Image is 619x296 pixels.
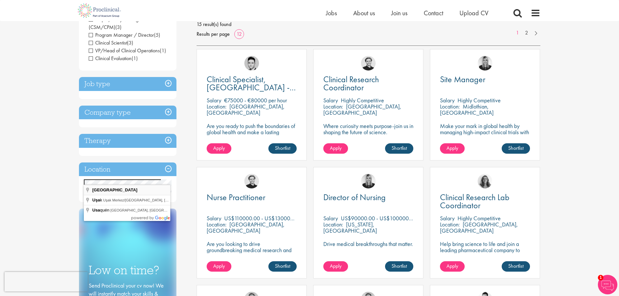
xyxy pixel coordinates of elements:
a: Shortlist [268,261,297,272]
p: Where curiosity meets purpose-join us in shaping the future of science. [323,123,413,135]
span: Site Manager [440,74,485,85]
p: [GEOGRAPHIC_DATA], [GEOGRAPHIC_DATA] [207,103,285,116]
span: Location: [440,221,460,228]
img: Nico Kohlwes [361,56,376,71]
div: Company type [79,106,176,120]
p: Highly Competitive [341,97,384,104]
span: Apply [213,263,225,269]
p: €75000 - €80000 per hour [224,97,287,104]
p: Make your mark in global health by managing high-impact clinical trials with a leading CRO. [440,123,530,141]
a: About us [353,9,375,17]
span: Apply [446,145,458,151]
a: 2 [522,29,531,37]
span: Usa [92,208,100,212]
p: [GEOGRAPHIC_DATA], [GEOGRAPHIC_DATA] [207,221,285,234]
a: Site Manager [440,75,530,84]
span: (1) [132,55,138,62]
span: Clinical Specialist, [GEOGRAPHIC_DATA] - Cardiac [207,74,296,101]
p: Highly Competitive [458,97,501,104]
a: Apply [323,261,348,272]
span: Join us [391,9,407,17]
a: Apply [323,143,348,154]
a: Contact [424,9,443,17]
h3: Job type [79,77,176,91]
p: [GEOGRAPHIC_DATA], [GEOGRAPHIC_DATA] [323,103,401,116]
p: [GEOGRAPHIC_DATA], [GEOGRAPHIC_DATA] [440,221,518,234]
span: Salary [323,97,338,104]
a: Shortlist [385,261,413,272]
span: (1) [160,47,166,54]
p: Midlothian, [GEOGRAPHIC_DATA] [440,103,494,116]
span: Location: [323,103,343,110]
a: Clinical Research Coordinator [323,75,413,92]
h3: Low on time? [89,264,167,277]
a: Apply [440,261,465,272]
span: Apply [330,263,342,269]
span: Apply [330,145,342,151]
p: Highly Competitive [458,214,501,222]
span: [GEOGRAPHIC_DATA], [GEOGRAPHIC_DATA] [110,208,187,212]
a: Jobs [326,9,337,17]
p: Are you ready to push the boundaries of global health and make a lasting impact? This role at a h... [207,123,297,154]
span: Location: [323,221,343,228]
img: Janelle Jones [361,174,376,188]
span: quén [92,208,110,212]
span: Salary [323,214,338,222]
span: Director of Nursing [323,192,386,203]
p: Help bring science to life and join a leading pharmaceutical company to play a key role in delive... [440,241,530,272]
span: Location: [440,103,460,110]
a: 12 [234,31,244,37]
span: Clinical Evaluation [89,55,132,62]
span: Apply [213,145,225,151]
a: Apply [440,143,465,154]
span: (5) [154,32,160,38]
span: VP/Head of Clinical Operations [89,47,166,54]
a: Shortlist [385,143,413,154]
a: Director of Nursing [323,193,413,201]
span: [GEOGRAPHIC_DATA] [92,187,137,192]
span: Uşak Merkez/[GEOGRAPHIC_DATA], [GEOGRAPHIC_DATA] [103,198,201,202]
img: Nico Kohlwes [244,174,259,188]
span: Salary [207,214,221,222]
a: Upload CV [459,9,488,17]
p: US$90000.00 - US$100000.00 per annum [341,214,441,222]
p: US$110000.00 - US$130000.00 per annum [224,214,326,222]
a: 1 [513,29,522,37]
span: Clinical Research Coordinator [323,74,379,93]
a: Shortlist [268,143,297,154]
span: Clinical Scientist [89,39,127,46]
p: Are you looking to drive groundbreaking medical research and make a real impact-join our client a... [207,241,297,265]
span: Location: [207,221,226,228]
span: Uşa [92,198,100,202]
img: Janelle Jones [478,56,492,71]
span: (3) [115,24,122,31]
span: Salary [207,97,221,104]
span: Clinical Evaluation [89,55,138,62]
span: 1 [598,275,603,280]
span: (3) [127,39,133,46]
span: Results per page [197,29,230,39]
p: Drive medical breakthroughs that matter. [323,241,413,247]
p: [US_STATE], [GEOGRAPHIC_DATA] [323,221,377,234]
a: Shortlist [502,261,530,272]
span: 15 result(s) found [197,19,540,29]
a: Shortlist [502,143,530,154]
span: Salary [440,214,455,222]
img: Connor Lynes [244,56,259,71]
a: Apply [207,261,231,272]
span: Program Manager / Director [89,32,154,38]
a: Nurse Practitioner [207,193,297,201]
span: Location: [207,103,226,110]
a: Clinical Research Lab Coordinator [440,193,530,210]
a: Clinical Specialist, [GEOGRAPHIC_DATA] - Cardiac [207,75,297,92]
a: Jackie Cerchio [478,174,492,188]
span: Salary [440,97,455,104]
